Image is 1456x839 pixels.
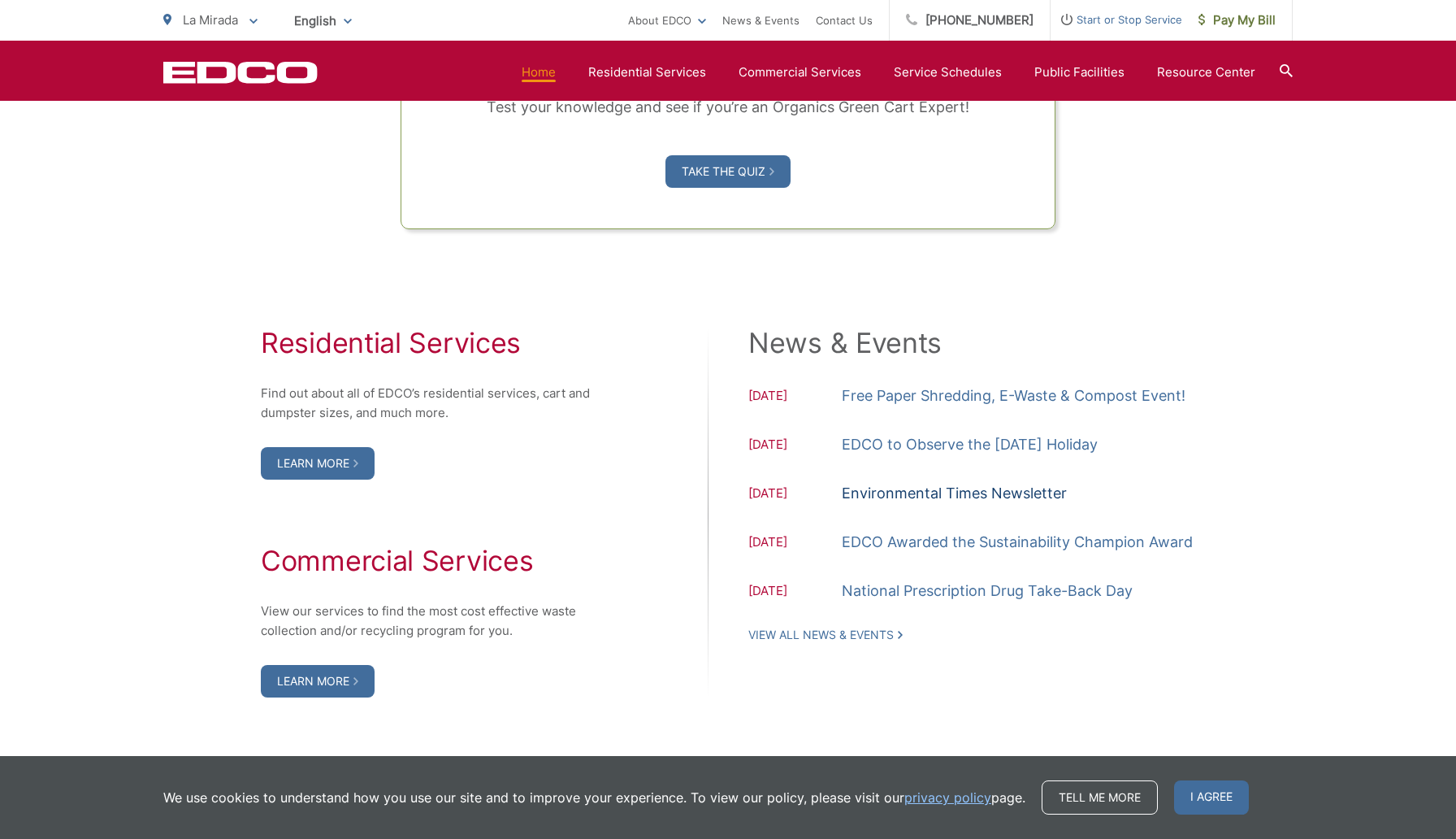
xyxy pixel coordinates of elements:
[894,63,1002,82] a: Service Schedules
[842,530,1193,554] a: EDCO Awarded the Sustainability Champion Award
[842,384,1185,408] a: Free Paper Shredding, E-Waste & Compost Event!
[261,602,610,641] p: View our services to find the most cost effective waste collection and/or recycling program for you.
[1198,11,1276,30] span: Pay My Bill
[628,11,706,30] a: About EDCO
[261,384,610,423] p: Find out about all of EDCO’s residential services, cart and dumpster sizes, and much more.
[261,447,375,480] a: Learn More
[748,435,842,457] span: [DATE]
[163,788,1025,807] p: We use cookies to understand how you use our site and to improve your experience. To view our pol...
[1174,780,1249,815] span: I agree
[183,12,238,28] span: La Mirada
[722,11,799,30] a: News & Events
[1157,63,1255,82] a: Resource Center
[665,155,791,188] a: Take the Quiz
[748,386,842,408] span: [DATE]
[739,63,861,82] a: Commercial Services
[442,95,1014,120] p: Test your knowledge and see if you’re an Organics Green Cart Expert!
[282,7,364,35] span: English
[842,433,1098,457] a: EDCO to Observe the [DATE] Holiday
[842,481,1067,506] a: Environmental Times Newsletter
[1042,780,1158,815] a: Tell me more
[748,581,842,603] span: [DATE]
[842,579,1133,603] a: National Prescription Drug Take-Back Day
[748,533,842,554] span: [DATE]
[261,545,610,577] h2: Commercial Services
[261,327,610,359] h2: Residential Services
[816,11,873,30] a: Contact Us
[748,628,903,642] a: View All News & Events
[261,665,375,698] a: Learn More
[163,61,318,84] a: EDCD logo. Return to the homepage.
[904,788,991,807] a: privacy policy
[1034,63,1124,82] a: Public Facilities
[748,484,842,506] span: [DATE]
[522,63,556,82] a: Home
[588,63,706,82] a: Residential Services
[748,327,1195,359] h2: News & Events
